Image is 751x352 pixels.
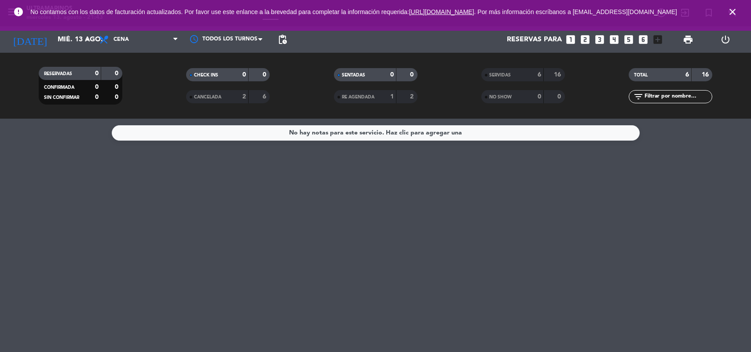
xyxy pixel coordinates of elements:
strong: 0 [557,94,563,100]
i: add_box [652,34,663,45]
span: RE AGENDADA [342,95,374,99]
strong: 0 [115,70,120,76]
strong: 6 [685,72,689,78]
i: [DATE] [7,30,53,49]
strong: 0 [242,72,246,78]
a: . Por más información escríbanos a [EMAIL_ADDRESS][DOMAIN_NAME] [474,8,677,15]
div: No hay notas para este servicio. Haz clic para agregar una [289,128,462,138]
a: [URL][DOMAIN_NAME] [409,8,474,15]
span: print [683,34,693,45]
span: pending_actions [277,34,288,45]
strong: 0 [115,84,120,90]
input: Filtrar por nombre... [644,92,712,102]
span: RESERVADAS [44,72,72,76]
span: CONFIRMADA [44,85,74,90]
i: arrow_drop_down [82,34,92,45]
strong: 16 [702,72,711,78]
span: No contamos con los datos de facturación actualizados. Por favor use este enlance a la brevedad p... [30,8,677,15]
i: looks_5 [623,34,634,45]
strong: 0 [390,72,394,78]
i: looks_4 [608,34,620,45]
i: looks_3 [594,34,605,45]
span: TOTAL [634,73,648,77]
strong: 0 [410,72,415,78]
strong: 6 [538,72,541,78]
strong: 0 [95,94,99,100]
i: looks_two [579,34,591,45]
i: close [727,7,738,17]
span: Reservas para [507,36,562,44]
span: CHECK INS [194,73,218,77]
strong: 0 [538,94,541,100]
strong: 6 [263,94,268,100]
strong: 2 [410,94,415,100]
i: error [13,7,24,17]
i: filter_list [633,91,644,102]
i: looks_one [565,34,576,45]
strong: 0 [95,84,99,90]
strong: 1 [390,94,394,100]
span: SENTADAS [342,73,365,77]
strong: 0 [263,72,268,78]
span: NO SHOW [489,95,512,99]
strong: 16 [554,72,563,78]
i: looks_6 [637,34,649,45]
span: SIN CONFIRMAR [44,95,79,100]
i: power_settings_new [720,34,731,45]
span: SERVIDAS [489,73,511,77]
span: Cena [114,36,129,43]
strong: 0 [95,70,99,76]
strong: 2 [242,94,246,100]
div: LOG OUT [707,26,744,53]
strong: 0 [115,94,120,100]
span: CANCELADA [194,95,221,99]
